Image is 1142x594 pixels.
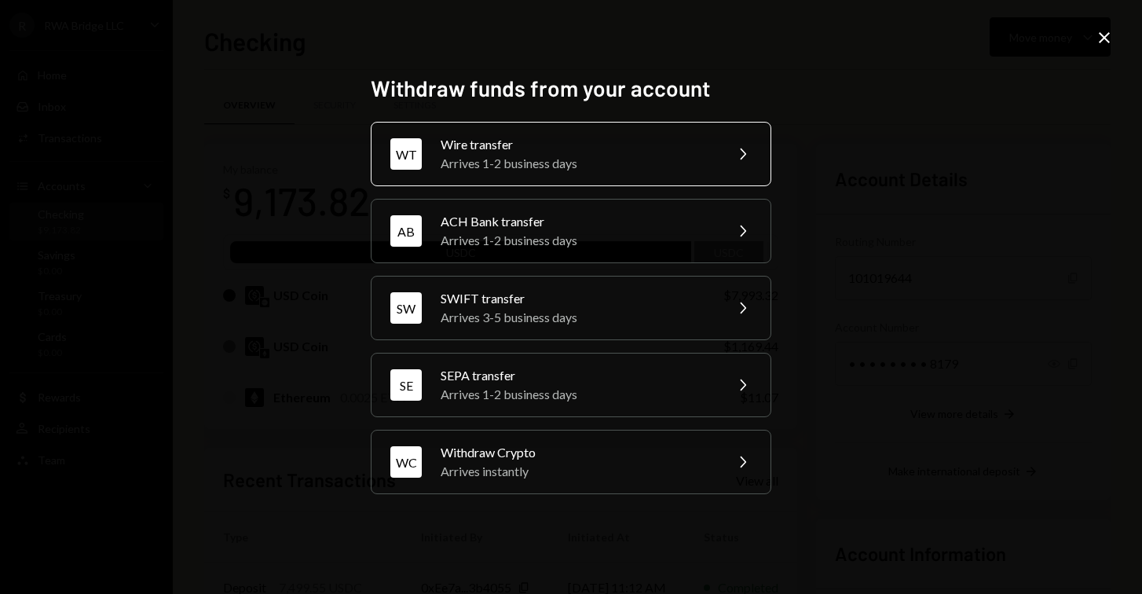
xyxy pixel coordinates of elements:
button: SESEPA transferArrives 1-2 business days [371,353,771,417]
button: SWSWIFT transferArrives 3-5 business days [371,276,771,340]
div: Withdraw Crypto [441,443,714,462]
div: Wire transfer [441,135,714,154]
div: Arrives 1-2 business days [441,231,714,250]
div: WT [390,138,422,170]
div: WC [390,446,422,478]
div: Arrives 1-2 business days [441,385,714,404]
div: ACH Bank transfer [441,212,714,231]
div: Arrives 1-2 business days [441,154,714,173]
div: SE [390,369,422,401]
button: WCWithdraw CryptoArrives instantly [371,430,771,494]
div: SW [390,292,422,324]
div: SWIFT transfer [441,289,714,308]
div: Arrives instantly [441,462,714,481]
h2: Withdraw funds from your account [371,73,771,104]
div: Arrives 3-5 business days [441,308,714,327]
div: AB [390,215,422,247]
button: WTWire transferArrives 1-2 business days [371,122,771,186]
div: SEPA transfer [441,366,714,385]
button: ABACH Bank transferArrives 1-2 business days [371,199,771,263]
